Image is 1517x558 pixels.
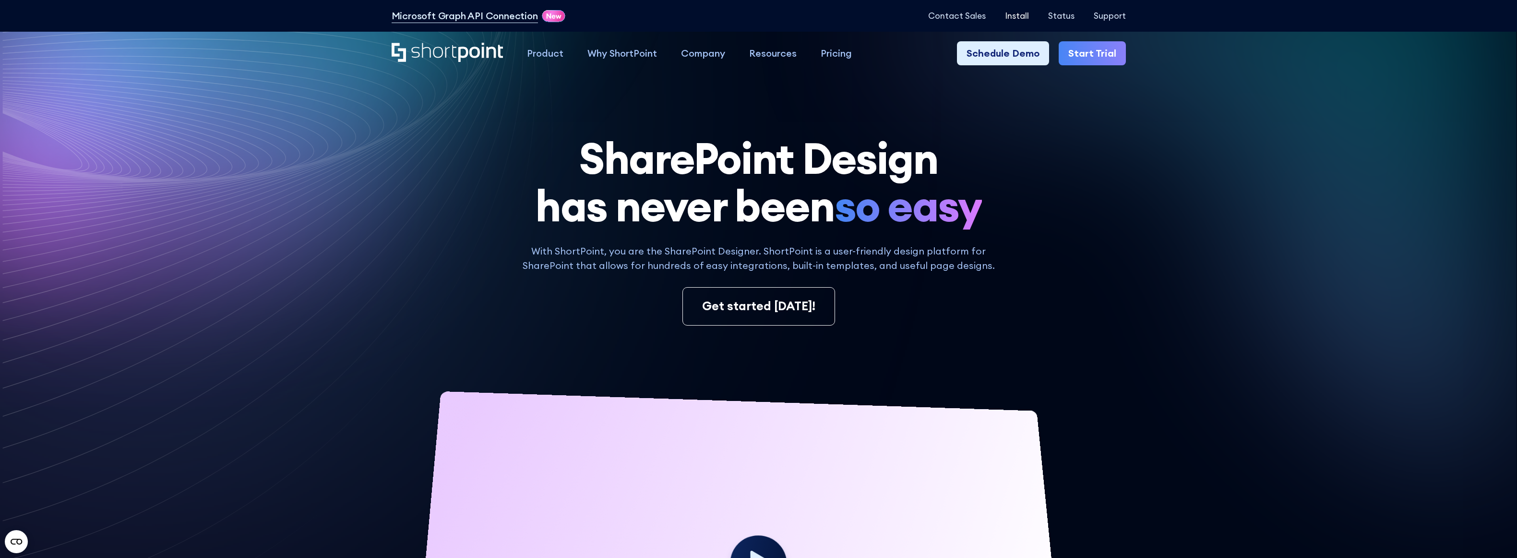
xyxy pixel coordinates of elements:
div: Get started [DATE]! [702,297,815,315]
a: Schedule Demo [957,41,1049,65]
div: Product [527,46,563,61]
a: Microsoft Graph API Connection [392,9,538,23]
a: Why ShortPoint [575,41,669,65]
div: Resources [749,46,797,61]
a: Pricing [809,41,864,65]
a: Get started [DATE]! [682,287,835,326]
a: Home [392,43,503,63]
a: Product [515,41,575,65]
a: Start Trial [1059,41,1126,65]
p: With ShortPoint, you are the SharePoint Designer. ShortPoint is a user-friendly design platform f... [515,244,1002,273]
a: Support [1094,11,1126,21]
iframe: Chat Widget [1344,447,1517,558]
a: Install [1005,11,1029,21]
a: Status [1048,11,1075,21]
button: Open CMP widget [5,530,28,553]
a: Contact Sales [928,11,986,21]
a: Company [669,41,737,65]
div: Company [681,46,725,61]
div: Why ShortPoint [587,46,657,61]
span: so easy [835,182,982,230]
div: Pricing [821,46,852,61]
h1: SharePoint Design has never been [392,134,1126,230]
a: Resources [737,41,809,65]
